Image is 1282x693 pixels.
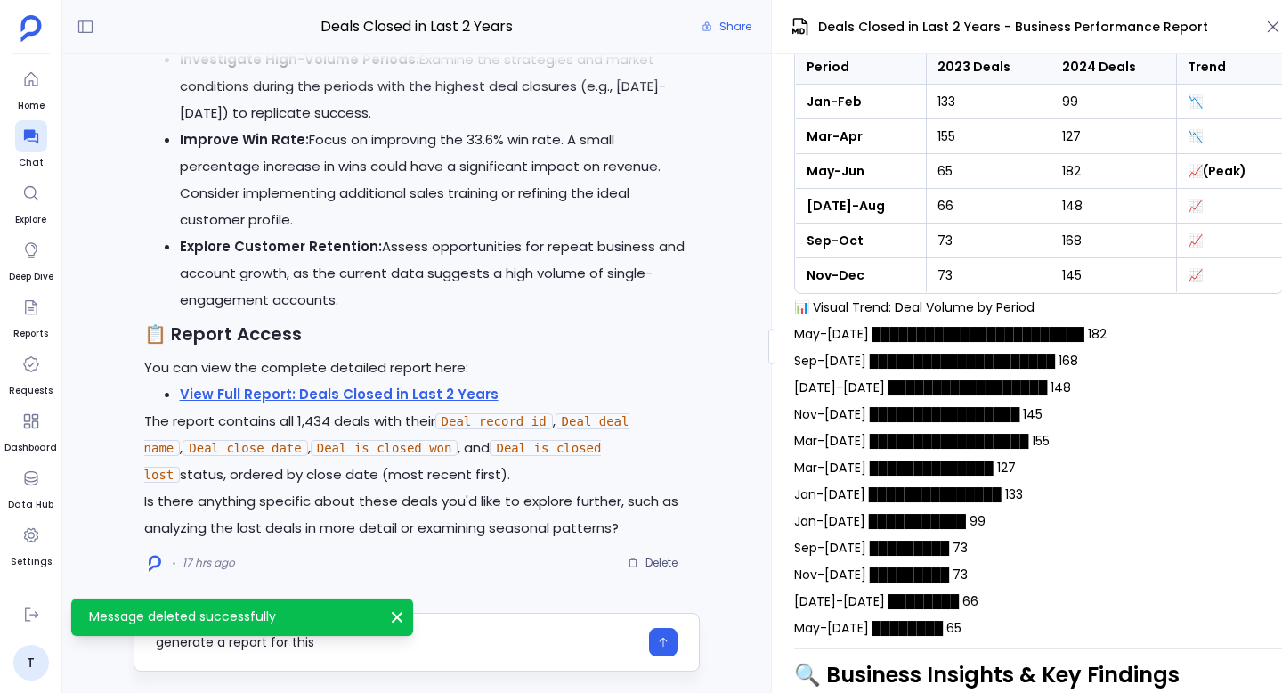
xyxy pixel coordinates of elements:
[4,405,57,455] a: Dashboard
[13,291,48,341] a: Reports
[9,384,53,398] span: Requests
[927,119,1051,154] td: 155
[691,14,762,39] button: Share
[20,15,42,42] img: petavue logo
[9,234,53,284] a: Deep Dive
[156,633,639,651] textarea: generate a report for this
[807,162,864,180] strong: May-Jun
[15,177,47,227] a: Explore
[144,488,690,542] p: Is there anything specific about these deals you'd like to explore further, such as analyzing the...
[1051,154,1177,189] td: 182
[183,556,235,570] span: 17 hrs ago
[183,440,307,456] code: Deal close date
[8,498,53,512] span: Data Hub
[4,441,57,455] span: Dashboard
[1051,50,1177,85] th: 2024 Deals
[927,85,1051,119] td: 133
[13,645,49,681] a: T
[149,555,161,572] img: logo
[1176,85,1282,119] td: 📉
[11,555,52,569] span: Settings
[1176,258,1282,293] td: 📈
[8,462,53,512] a: Data Hub
[645,556,678,570] span: Delete
[89,607,374,625] p: Message deleted successfully
[807,197,885,215] strong: [DATE]-Aug
[807,93,862,110] strong: Jan-Feb
[1176,224,1282,258] td: 📈
[927,224,1051,258] td: 73
[719,20,751,34] span: Share
[180,237,382,256] strong: Explore Customer Retention:
[795,50,927,85] th: Period
[222,15,612,38] span: Deals Closed in Last 2 Years
[435,413,553,429] code: Deal record id
[1051,189,1177,224] td: 148
[180,233,690,314] li: Assess opportunities for repeat business and account growth, as the current data suggests a high ...
[807,232,864,249] strong: Sep-Oct
[1051,258,1177,293] td: 145
[807,127,863,145] strong: Mar-Apr
[15,213,47,227] span: Explore
[927,189,1051,224] td: 66
[9,348,53,398] a: Requests
[1203,162,1246,180] strong: (Peak)
[180,385,499,404] a: View Full Report: Deals Closed in Last 2 Years
[15,120,47,170] a: Chat
[13,327,48,341] span: Reports
[15,156,47,170] span: Chat
[927,154,1051,189] td: 65
[927,50,1051,85] th: 2023 Deals
[1051,119,1177,154] td: 127
[144,408,690,488] p: The report contains all 1,434 deals with their , , , , and status, ordered by close date (most re...
[616,550,689,576] button: Delete
[1051,85,1177,119] td: 99
[15,63,47,113] a: Home
[1176,119,1282,154] td: 📉
[9,270,53,284] span: Deep Dive
[15,99,47,113] span: Home
[71,599,413,636] div: Message deleted successfully
[1176,154,1282,189] td: 📈
[1051,224,1177,258] td: 168
[1176,50,1282,85] th: Trend
[311,440,458,456] code: Deal is closed won
[927,258,1051,293] td: 73
[144,322,302,346] strong: 📋 Report Access
[1176,189,1282,224] td: 📈
[144,355,690,381] p: You can view the complete detailed report here:
[180,130,309,149] strong: Improve Win Rate:
[807,266,864,284] strong: Nov-Dec
[11,519,52,569] a: Settings
[180,126,690,233] li: Focus on improving the 33.6% win rate. A small percentage increase in wins could have a significa...
[818,18,1208,37] span: Deals Closed in Last 2 Years - Business Performance Report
